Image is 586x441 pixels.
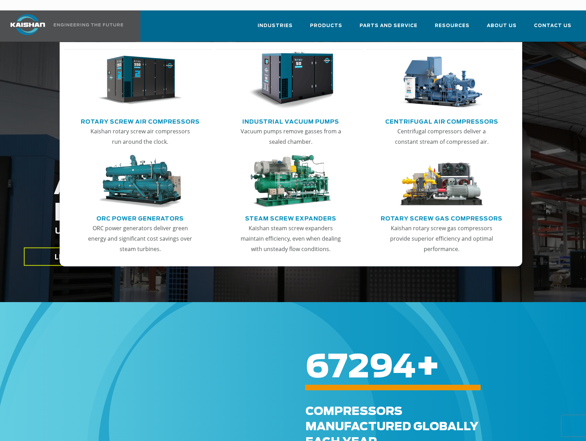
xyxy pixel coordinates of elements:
a: Industrial Vacuum Pumps [242,116,339,126]
a: Parts and Service [360,17,417,40]
p: Kaishan rotary screw gas compressors provide superior efficiency and optimal performance. [388,223,496,254]
p: Kaishan steam screw expanders maintain efficiency, even when dealing with unsteady flow conditions. [237,223,345,254]
span: LEARN MORE [54,252,102,262]
span: Products [310,22,342,30]
p: Centrifugal compressors deliver a constant stream of compressed air. [388,126,496,147]
span: Parts and Service [360,22,417,30]
a: Rotary Screw Air Compressors [81,116,200,126]
img: thumb-ORC-Power-Generators [97,155,183,208]
a: About Us [487,17,517,40]
img: thumb-Industrial-Vacuum-Pumps [248,52,334,109]
span: Industries [258,22,293,30]
img: thumb-Steam-Screw-Expanders [248,155,334,208]
img: kaishan logo [2,14,54,35]
a: Rotary Screw Gas Compressors [381,213,502,223]
a: Industries [258,17,293,40]
a: ORC Power Generators [96,213,184,223]
span: 67294 [305,352,416,384]
h2: AIR COMPRESSORS FOR THE [28,174,469,258]
img: thumb-Rotary-Screw-Air-Compressors [97,52,183,109]
a: Resources [435,17,469,40]
img: Engineering the future [54,23,123,26]
h6: + [305,363,562,372]
span: Contact Us [534,22,571,30]
span: Resources [435,22,469,30]
p: Kaishan rotary screw air compressors run around the clock. [86,126,194,147]
a: Products [310,17,342,40]
a: Steam Screw Expanders [245,213,336,223]
a: Kaishan USA [2,10,124,42]
img: thumb-Rotary-Screw-Gas-Compressors [399,155,484,208]
a: Centrifugal Air Compressors [385,116,498,126]
p: ORC power generators deliver green energy and significant cost savings over steam turbines. [86,223,194,254]
a: LEARN MORE [24,248,132,266]
span: About Us [487,22,517,30]
a: Contact Us [534,17,571,40]
img: thumb-Centrifugal-Air-Compressors [399,52,484,109]
span: Unrivaled performance with up to 35% energy cost savings. [29,227,326,235]
p: Vacuum pumps remove gasses from a sealed chamber. [237,126,345,147]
